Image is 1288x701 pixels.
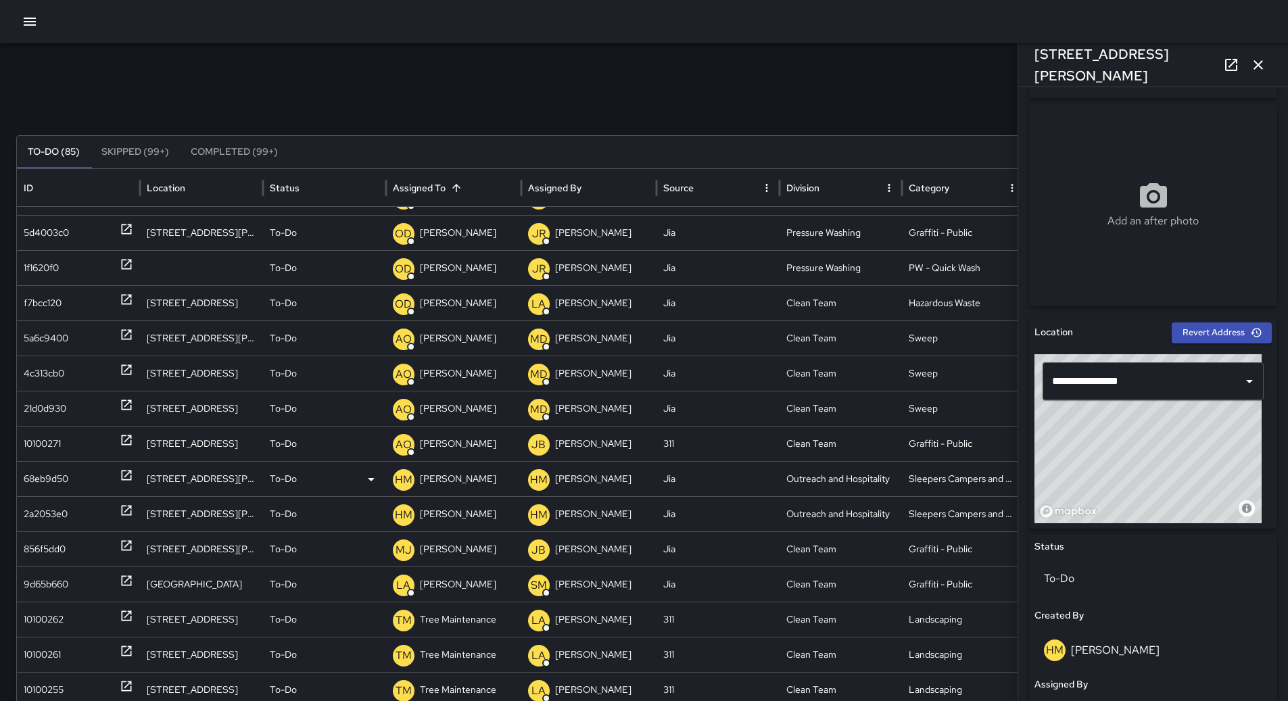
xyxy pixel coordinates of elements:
p: JB [531,542,546,558]
div: 2a2053e0 [24,497,68,531]
p: [PERSON_NAME] [555,251,631,285]
p: [PERSON_NAME] [555,356,631,391]
p: To-Do [270,602,297,637]
p: MJ [396,542,412,558]
p: [PERSON_NAME] [420,462,496,496]
div: 691 Mcallister Street [140,496,263,531]
p: LA [531,296,546,312]
div: Clean Team [780,566,903,602]
div: Sleepers Campers and Loiterers [902,496,1025,531]
p: AO [396,437,412,453]
div: 630 Gough Street [140,461,263,496]
p: [PERSON_NAME] [420,286,496,320]
div: 456 Mcallister Street [140,215,263,250]
div: 785 Golden Gate Avenue [140,426,263,461]
p: [PERSON_NAME] [555,567,631,602]
div: 170 Fell Street [140,356,263,391]
div: Jia [657,496,780,531]
p: To-Do [270,497,297,531]
button: Source column menu [757,178,776,197]
div: 10100271 [24,427,61,461]
div: Jia [657,356,780,391]
div: Graffiti - Public [902,531,1025,566]
p: HM [395,472,412,488]
div: 311 [657,602,780,637]
div: Clean Team [780,602,903,637]
div: Jia [657,215,780,250]
p: To-Do [270,532,297,566]
button: Skipped (99+) [91,136,180,168]
p: [PERSON_NAME] [555,216,631,250]
p: [PERSON_NAME] [420,251,496,285]
p: MD [530,366,548,383]
div: Sweep [902,356,1025,391]
p: LA [531,612,546,629]
p: [PERSON_NAME] [555,637,631,672]
div: Source [663,182,694,194]
p: AO [396,402,412,418]
p: MD [530,402,548,418]
p: To-Do [270,637,297,672]
p: [PERSON_NAME] [555,602,631,637]
p: Tree Maintenance [420,637,496,672]
p: JR [532,261,546,277]
div: Division [786,182,819,194]
p: [PERSON_NAME] [555,427,631,461]
div: 10100262 [24,602,64,637]
div: 9d65b660 [24,567,68,602]
div: Landscaping [902,637,1025,672]
p: OD [395,261,412,277]
div: Pressure Washing [780,250,903,285]
div: 135 Van Ness Avenue [140,320,263,356]
p: Tree Maintenance [420,602,496,637]
button: Category column menu [1003,178,1022,197]
p: [PERSON_NAME] [420,532,496,566]
div: Graffiti - Public [902,566,1025,602]
div: Sleepers Campers and Loiterers [902,461,1025,496]
p: [PERSON_NAME] [420,427,496,461]
div: 167 Fell Street [140,391,263,426]
div: 165 Grove Street [140,285,263,320]
p: HM [530,472,548,488]
p: JR [532,226,546,242]
div: Landscaping [902,602,1025,637]
div: Jia [657,391,780,426]
p: [PERSON_NAME] [420,497,496,531]
button: To-Do (85) [17,136,91,168]
button: Division column menu [880,178,899,197]
div: Jia [657,531,780,566]
p: [PERSON_NAME] [420,321,496,356]
p: [PERSON_NAME] [420,391,496,426]
p: [PERSON_NAME] [555,497,631,531]
p: To-Do [270,216,297,250]
div: Category [909,182,949,194]
div: Jia [657,566,780,602]
div: Jia [657,320,780,356]
p: AO [396,366,412,383]
p: To-Do [270,567,297,602]
div: ID [24,182,33,194]
div: Clean Team [780,285,903,320]
div: Graffiti - Public [902,426,1025,461]
div: Graffiti - Public [902,215,1025,250]
p: To-Do [270,427,297,461]
div: Jia [657,461,780,496]
p: [PERSON_NAME] [555,391,631,426]
p: SM [531,577,547,594]
p: To-Do [270,356,297,391]
div: PW - Quick Wash [902,250,1025,285]
p: TM [396,612,412,629]
p: To-Do [270,286,297,320]
p: [PERSON_NAME] [420,567,496,602]
p: [PERSON_NAME] [420,356,496,391]
p: To-Do [270,462,297,496]
div: Outreach and Hospitality [780,461,903,496]
div: 21d0d930 [24,391,66,426]
div: Outreach and Hospitality [780,496,903,531]
div: Hazardous Waste [902,285,1025,320]
p: [PERSON_NAME] [555,532,631,566]
div: Clean Team [780,356,903,391]
div: Assigned By [528,182,581,194]
p: To-Do [270,391,297,426]
div: Sweep [902,391,1025,426]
